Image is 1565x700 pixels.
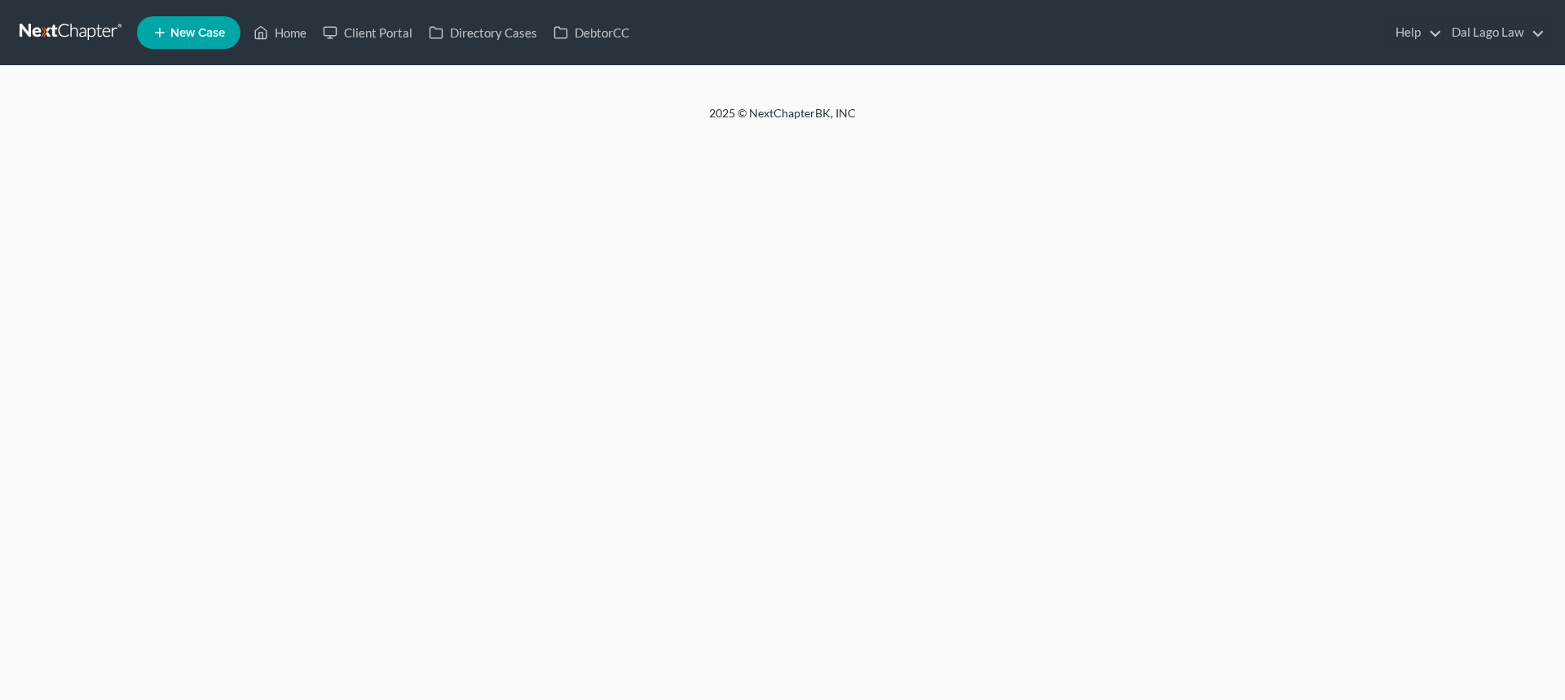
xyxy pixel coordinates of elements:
[1444,18,1545,47] a: Dal Lago Law
[545,18,637,47] a: DebtorCC
[421,18,545,47] a: Directory Cases
[318,105,1247,134] div: 2025 © NextChapterBK, INC
[137,16,240,49] new-legal-case-button: New Case
[245,18,315,47] a: Home
[1387,18,1442,47] a: Help
[315,18,421,47] a: Client Portal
